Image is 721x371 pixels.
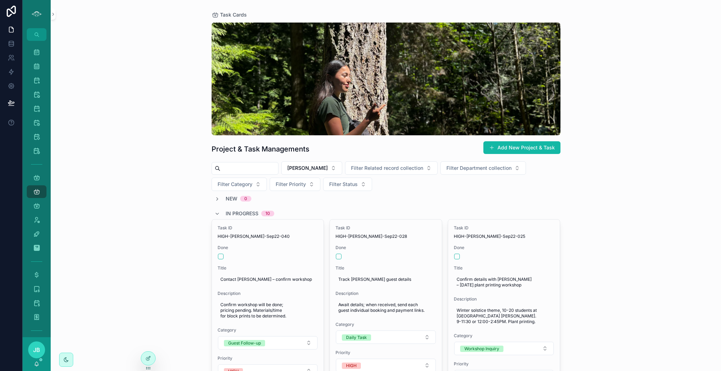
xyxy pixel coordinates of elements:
[218,245,318,251] span: Done
[218,225,318,231] span: Task ID
[454,234,554,239] span: HIGH-[PERSON_NAME]-Sep22-025
[226,195,237,202] span: New
[23,41,51,337] div: scrollable content
[345,161,438,175] button: Select Button
[287,165,328,172] span: [PERSON_NAME]
[31,8,42,20] img: App logo
[336,291,436,296] span: Description
[212,178,267,191] button: Select Button
[346,334,367,341] div: Daily Task
[329,181,358,188] span: Filter Status
[338,302,433,313] span: Await details; when received, send each guest individual booking and payment links.
[336,330,436,344] button: Select Button
[336,265,436,271] span: Title
[446,165,512,172] span: Filter Department collection
[336,322,436,327] span: Category
[454,225,554,231] span: Task ID
[440,161,526,175] button: Select Button
[265,211,270,216] div: 10
[281,161,342,175] button: Select Button
[457,277,552,288] span: Confirm details with [PERSON_NAME] – [DATE] plant printing workshop
[276,181,306,188] span: Filter Priority
[454,245,554,251] span: Done
[212,11,247,18] a: Task Cards
[454,296,554,302] span: Description
[218,234,318,239] span: HIGH-[PERSON_NAME]-Sep22-040
[33,346,40,354] span: JB
[454,333,554,339] span: Category
[336,234,436,239] span: HIGH-[PERSON_NAME]-Sep22-028
[220,277,315,282] span: Contact [PERSON_NAME] – confirm workshop
[454,342,554,355] button: Select Button
[218,181,252,188] span: Filter Category
[323,178,372,191] button: Select Button
[338,277,433,282] span: Track [PERSON_NAME] guest details
[270,178,320,191] button: Select Button
[228,340,261,346] div: Guest Follow-up
[336,350,436,355] span: Priority
[457,308,552,324] span: Winter solstice theme, 10-20 students at [GEOGRAPHIC_DATA] [PERSON_NAME]. 9-11:30 or 12:00-2:45PM...
[336,245,436,251] span: Done
[346,363,357,369] div: HIGH
[454,265,554,271] span: Title
[464,346,499,352] div: Workshop Inquiry
[351,165,423,172] span: Filter Related record collection
[218,265,318,271] span: Title
[212,144,309,154] h1: Project & Task Managements
[483,141,560,154] button: Add New Project & Task
[454,361,554,367] span: Priority
[220,11,247,18] span: Task Cards
[218,336,318,350] button: Select Button
[218,327,318,333] span: Category
[218,291,318,296] span: Description
[218,355,318,361] span: Priority
[336,225,436,231] span: Task ID
[226,210,258,217] span: In Progress
[220,302,315,319] span: Confirm workshop will be done; pricing pending. Materials/time for block prints to be determined.
[244,196,247,202] div: 0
